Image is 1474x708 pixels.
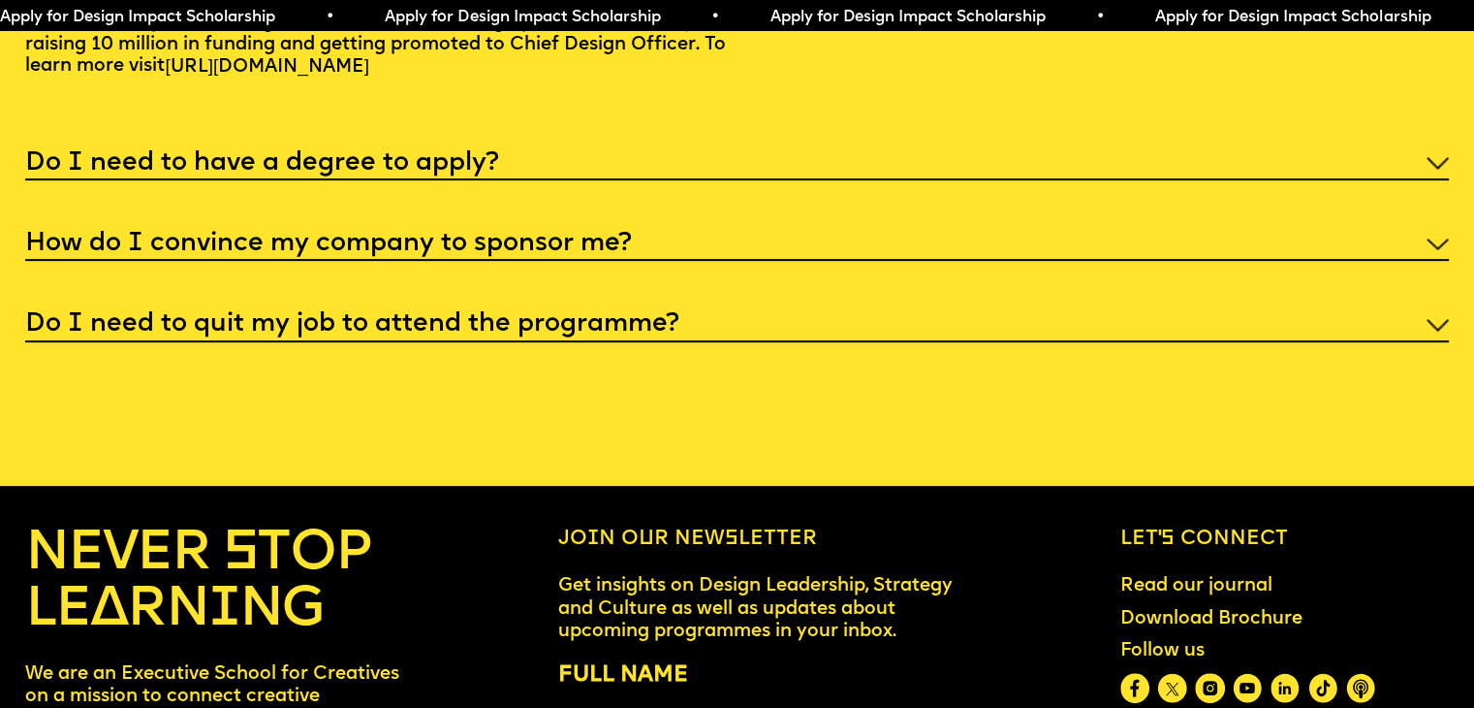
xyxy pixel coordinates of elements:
h4: NEVER STOP LEARNING [25,527,404,639]
span: • [325,10,333,25]
h6: Join our newsletter [558,527,966,551]
p: Get insights on Design Leadership, Strategy and Culture as well as updates about upcoming program... [558,575,966,643]
span: • [1095,10,1104,25]
label: FULL NAME [558,659,966,694]
a: [URL][DOMAIN_NAME] [155,48,380,86]
a: Read our journal [1110,566,1282,609]
h6: Let’s connect [1120,527,1449,551]
h5: Do I need to quit my job to attend the programme? [25,315,679,335]
a: Download Brochure [1110,598,1312,641]
h5: How do I convince my company to sponsor me? [25,235,632,254]
span: • [710,10,719,25]
h5: Do I need to have a degree to apply? [25,154,499,174]
div: Follow us [1120,641,1375,663]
